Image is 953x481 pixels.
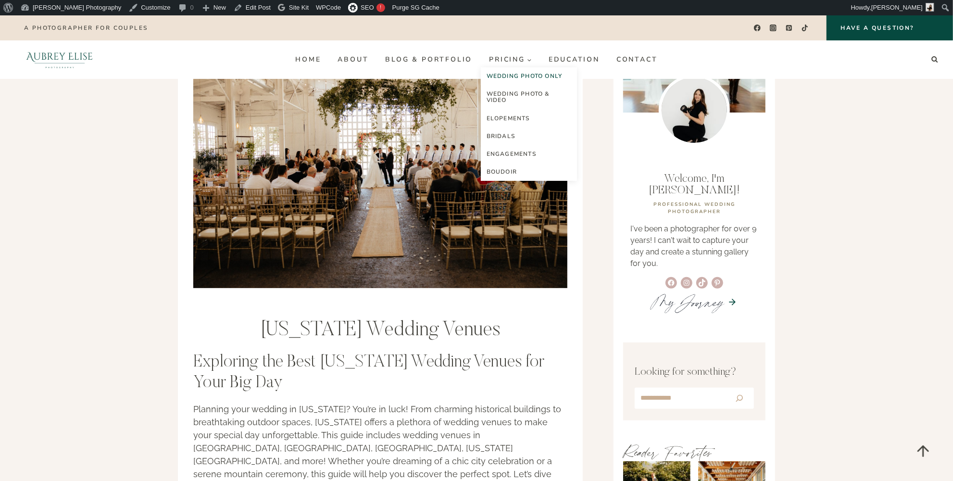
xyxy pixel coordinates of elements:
a: Pinterest [782,21,796,35]
a: Contact [608,52,666,67]
p: professional WEDDING PHOTOGRAPHER [630,201,758,215]
div: ! [376,3,385,12]
p: I've been a photographer for over 9 years! I can't wait to capture your day and create a stunning... [630,223,758,269]
a: Boudoir [481,163,577,181]
span: SEO [361,4,374,11]
a: Engagements [481,145,577,163]
a: Wedding Photo Only [481,67,577,85]
a: Bridals [481,127,577,145]
a: MyJourney [652,288,724,316]
a: Instagram [766,21,780,35]
p: Welcome, I'm [PERSON_NAME]! [630,173,758,196]
h2: Exploring the Best [US_STATE] Wedding Venues for Your Big Day [193,353,567,394]
a: Education [540,52,608,67]
button: Child menu of Pricing [481,52,540,67]
nav: Primary [287,52,666,67]
a: Have a Question? [827,15,953,40]
button: View Search Form [928,53,941,66]
a: Blog & Portfolio [377,52,481,67]
img: Utah wedding photographer Aubrey Williams [659,75,730,146]
p: Looking for something? [635,365,754,380]
a: Wedding Photo & Video [481,85,577,109]
button: Search [727,390,752,407]
h1: [US_STATE] Wedding Venues [193,318,567,342]
p: A photographer for couples [24,25,148,31]
a: About [329,52,377,67]
img: the white shanty utah wedding venue [193,38,567,288]
a: TikTok [798,21,812,35]
a: Home [287,52,329,67]
a: Facebook [750,21,764,35]
span: Site Kit [289,4,309,11]
a: Elopements [481,110,577,127]
span: [PERSON_NAME] [871,4,923,11]
h2: Reader Favorites [623,443,765,461]
em: Journey [676,288,724,316]
a: Scroll to top [907,435,939,467]
img: Aubrey Elise Photography [12,40,108,79]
